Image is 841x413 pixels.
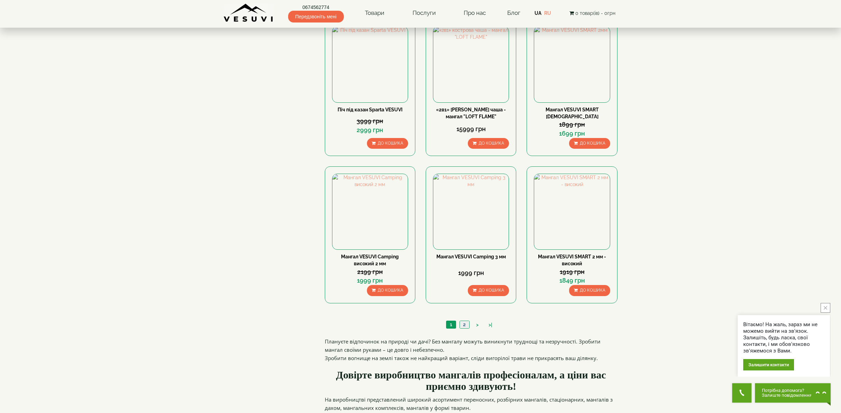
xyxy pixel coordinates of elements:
a: Мангал VESUVI Camping 3 мм [436,254,506,259]
img: Мангал VESUVI Camping високий 2 мм [332,174,408,249]
div: 1899 грн [534,120,610,129]
img: Мангал VESUVI Camping 3 мм [433,174,509,249]
span: Залиште повідомлення [762,393,812,398]
div: Залишити контакти [743,359,794,370]
a: RU [544,10,551,16]
img: Мангал VESUVI SMART 2мм [534,27,610,102]
a: 2 [460,321,469,328]
button: До кошика [468,138,509,149]
button: 0 товар(ів) - 0грн [567,9,617,17]
a: Піч під казан Sparta VESUVI [338,107,403,112]
button: До кошика [569,285,610,296]
button: close button [821,303,830,313]
a: 0674562774 [288,4,344,11]
p: Плануєте відпочинок на природі чи дачі? Без мангалу можуть виникнути труднощі та незручності. Зро... [325,337,618,354]
span: До кошика [479,141,504,146]
button: Get Call button [732,383,752,403]
a: UA [535,10,541,16]
button: До кошика [367,285,408,296]
a: Послуги [406,5,443,21]
div: 1999 грн [433,268,509,277]
span: Передзвоніть мені [288,11,344,22]
div: Вітаємо! На жаль, зараз ми не можемо вийти на зв'язок. Залишіть, будь ласка, свої контакти, і ми ... [743,321,824,354]
img: Піч під казан Sparta VESUVI [332,27,408,102]
img: Мангал VESUVI SMART 2 мм - високий [534,174,610,249]
span: До кошика [479,288,504,293]
div: 1919 грн [534,267,610,276]
div: 1849 грн [534,276,610,285]
div: 1999 грн [332,276,408,285]
img: «2в1» кострова чаша - мангал "LOFT FLAME" [433,27,509,102]
button: Chat button [755,383,831,403]
h2: Довірте виробництво мангалів професіоналам, а ціни вас приємно здивують! [325,369,618,392]
div: 15999 грн [433,125,509,134]
span: Потрібна допомога? [762,388,812,393]
a: Мангал VESUVI SMART 2 мм - високий [538,254,606,266]
span: 0 товар(ів) - 0грн [575,10,615,16]
span: 1 [450,322,452,327]
a: Товари [358,5,391,21]
div: 1699 грн [534,129,610,138]
span: До кошика [580,141,605,146]
a: Мангал VESUVI Camping високий 2 мм [341,254,399,266]
div: 2199 грн [332,267,408,276]
img: Завод VESUVI [224,3,274,22]
a: >| [485,321,496,329]
a: Блог [507,9,520,16]
span: До кошика [378,141,403,146]
div: 3999 грн [332,117,408,126]
button: До кошика [468,285,509,296]
p: На виробництві представлений широкий асортимент переносних, розбірних мангалів, стаціонарних, ман... [325,395,618,412]
button: До кошика [569,138,610,149]
p: Зробити вогнище на землі також не найкращий варіант, сліди вигорілої трави не прикрасять ваш діля... [325,354,618,362]
a: «2в1» [PERSON_NAME] чаша - мангал "LOFT FLAME" [436,107,506,119]
span: До кошика [580,288,605,293]
span: До кошика [378,288,403,293]
a: > [473,321,482,329]
a: Про нас [457,5,493,21]
a: Мангал VESUVI SMART [DEMOGRAPHIC_DATA] [546,107,599,119]
button: До кошика [367,138,408,149]
div: 2999 грн [332,126,408,135]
